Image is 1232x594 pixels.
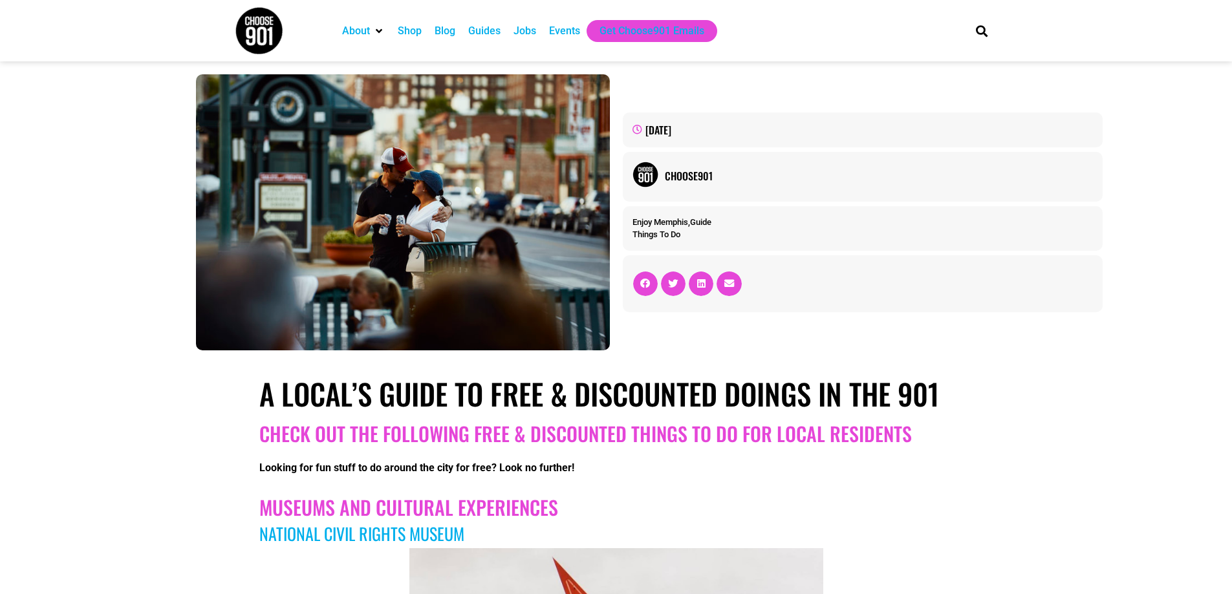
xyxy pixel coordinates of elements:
div: Share on linkedin [689,271,713,296]
a: Guides [468,23,501,39]
h3: NATIONAL CIVIL RIGHTS MUSEUM [259,524,973,544]
div: Search [971,20,992,41]
a: Get Choose901 Emails [600,23,704,39]
nav: Main nav [336,20,954,42]
div: Share on twitter [661,271,686,296]
strong: Looking for fun stuff to do around the city for free? Look no further! [259,461,574,474]
img: Picture of Choose901 [632,162,658,187]
div: Share on facebook [633,271,658,296]
a: Jobs [513,23,536,39]
h2: Museums and Cultural Experiences [259,496,973,519]
a: Guide [690,217,711,227]
a: Blog [435,23,455,39]
time: [DATE] [645,122,671,138]
a: Enjoy Memphis [632,217,688,227]
div: About [336,20,391,42]
h2: CHECK OUT THE FOLLOWING FREE & DISCOUNTED THINGS TO DO FOR LOCAL RESIDENTS [259,422,973,445]
a: Things To Do [632,229,680,239]
a: Shop [398,23,422,39]
a: Choose901 [665,168,1093,184]
div: Share on email [717,271,741,296]
a: Events [549,23,580,39]
a: About [342,23,370,39]
span: , [632,217,711,227]
h1: A Local’s Guide to Free & Discounted Doings in the 901 [259,376,973,411]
